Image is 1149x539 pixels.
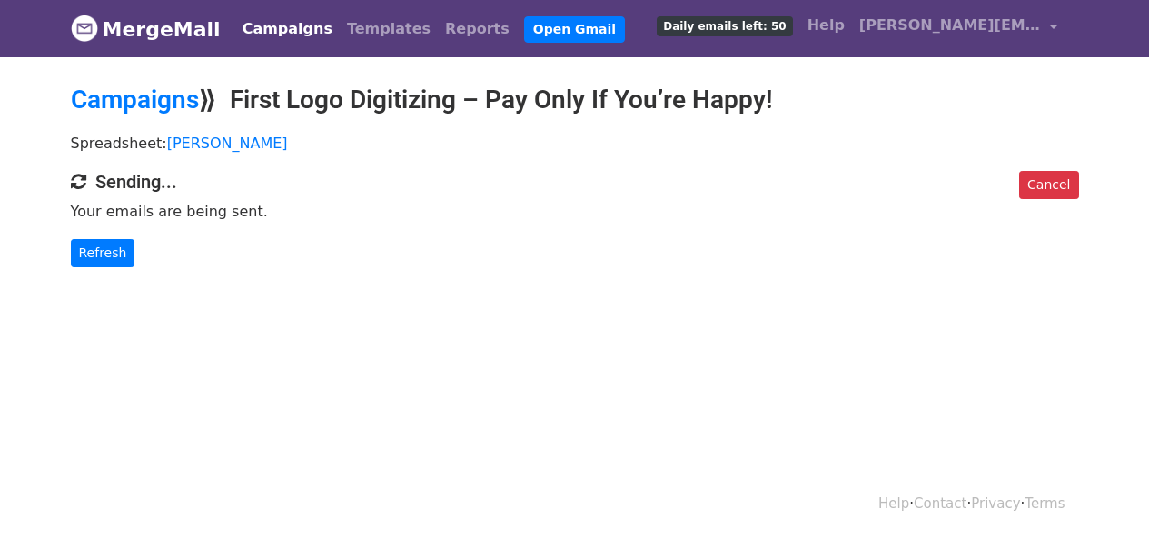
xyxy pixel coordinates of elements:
[649,7,799,44] a: Daily emails left: 50
[167,135,288,152] a: [PERSON_NAME]
[71,202,1079,221] p: Your emails are being sent.
[71,171,1079,193] h4: Sending...
[524,16,625,43] a: Open Gmail
[71,85,1079,115] h2: ⟫ First Logo Digitizing – Pay Only If You’re Happy!
[340,11,438,47] a: Templates
[71,134,1079,153] p: Spreadsheet:
[71,239,135,267] a: Refresh
[657,16,792,36] span: Daily emails left: 50
[235,11,340,47] a: Campaigns
[71,85,199,115] a: Campaigns
[71,15,98,42] img: MergeMail logo
[71,10,221,48] a: MergeMail
[914,495,966,512] a: Contact
[971,495,1020,512] a: Privacy
[1019,171,1078,199] a: Cancel
[800,7,852,44] a: Help
[859,15,1041,36] span: [PERSON_NAME][EMAIL_ADDRESS][DOMAIN_NAME]
[852,7,1065,50] a: [PERSON_NAME][EMAIL_ADDRESS][DOMAIN_NAME]
[878,495,909,512] a: Help
[1025,495,1065,512] a: Terms
[438,11,517,47] a: Reports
